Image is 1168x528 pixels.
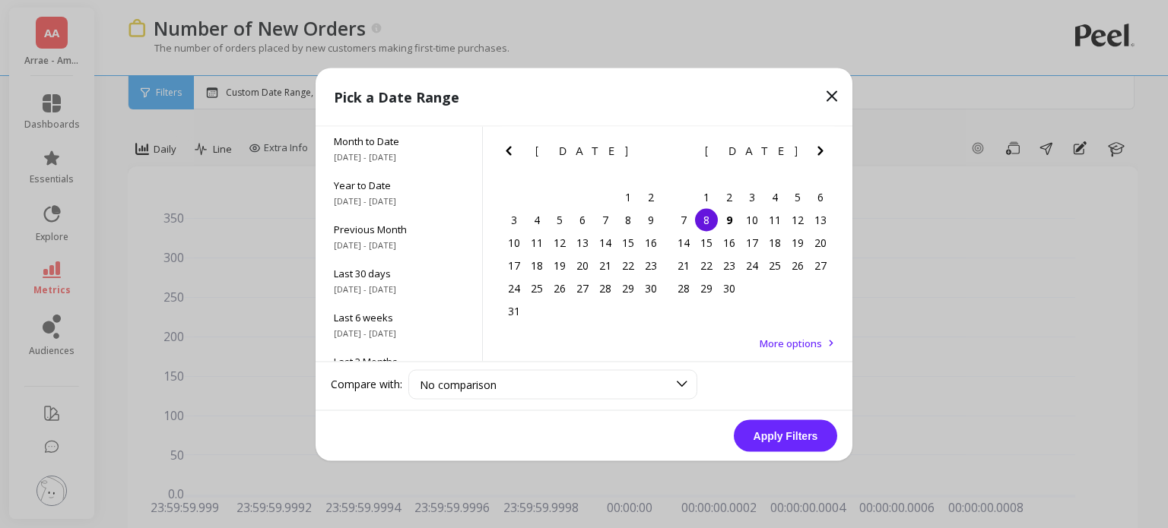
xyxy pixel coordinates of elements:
div: Choose Thursday, August 28th, 2025 [594,277,617,299]
div: month 2025-08 [503,185,662,322]
div: Choose Tuesday, September 2nd, 2025 [718,185,741,208]
div: Choose Sunday, September 14th, 2025 [672,231,695,254]
div: Choose Friday, August 1st, 2025 [617,185,640,208]
div: Choose Tuesday, September 16th, 2025 [718,231,741,254]
div: Choose Friday, September 19th, 2025 [786,231,809,254]
div: Choose Friday, August 22nd, 2025 [617,254,640,277]
span: More options [760,336,822,349]
div: Choose Wednesday, August 13th, 2025 [571,231,594,254]
div: Choose Saturday, August 16th, 2025 [640,231,662,254]
span: [DATE] - [DATE] [334,239,464,251]
div: Choose Saturday, August 30th, 2025 [640,277,662,299]
div: Choose Wednesday, September 24th, 2025 [741,254,763,277]
div: Choose Thursday, August 7th, 2025 [594,208,617,231]
span: [DATE] - [DATE] [334,283,464,295]
button: Previous Month [500,141,524,166]
div: Choose Sunday, September 7th, 2025 [672,208,695,231]
div: Choose Sunday, August 17th, 2025 [503,254,525,277]
div: Choose Sunday, August 24th, 2025 [503,277,525,299]
div: Choose Monday, September 29th, 2025 [695,277,718,299]
div: Choose Monday, August 11th, 2025 [525,231,548,254]
div: Choose Saturday, August 23rd, 2025 [640,254,662,277]
button: Previous Month [669,141,693,166]
div: Choose Wednesday, August 27th, 2025 [571,277,594,299]
div: Choose Saturday, September 13th, 2025 [809,208,832,231]
span: Last 6 weeks [334,310,464,324]
div: Choose Wednesday, August 20th, 2025 [571,254,594,277]
span: [DATE] [535,144,630,157]
div: Choose Sunday, August 10th, 2025 [503,231,525,254]
div: Choose Tuesday, September 30th, 2025 [718,277,741,299]
span: [DATE] - [DATE] [334,150,464,163]
div: month 2025-09 [672,185,832,299]
p: Pick a Date Range [334,86,459,107]
button: Apply Filters [734,419,837,451]
div: Choose Tuesday, September 9th, 2025 [718,208,741,231]
div: Choose Tuesday, August 12th, 2025 [548,231,571,254]
label: Compare with: [331,377,402,392]
div: Choose Monday, August 25th, 2025 [525,277,548,299]
span: No comparison [420,377,497,391]
span: [DATE] - [DATE] [334,327,464,339]
div: Choose Friday, August 15th, 2025 [617,231,640,254]
div: Choose Monday, August 18th, 2025 [525,254,548,277]
div: Choose Saturday, August 9th, 2025 [640,208,662,231]
div: Choose Tuesday, August 5th, 2025 [548,208,571,231]
div: Choose Thursday, September 11th, 2025 [763,208,786,231]
div: Choose Friday, August 8th, 2025 [617,208,640,231]
span: Last 30 days [334,266,464,280]
div: Choose Wednesday, September 17th, 2025 [741,231,763,254]
div: Choose Wednesday, September 3rd, 2025 [741,185,763,208]
span: Month to Date [334,134,464,147]
div: Choose Monday, September 15th, 2025 [695,231,718,254]
span: Previous Month [334,222,464,236]
div: Choose Tuesday, August 26th, 2025 [548,277,571,299]
div: Choose Monday, August 4th, 2025 [525,208,548,231]
div: Choose Wednesday, August 6th, 2025 [571,208,594,231]
div: Choose Saturday, September 27th, 2025 [809,254,832,277]
div: Choose Friday, September 12th, 2025 [786,208,809,231]
span: Year to Date [334,178,464,191]
div: Choose Monday, September 22nd, 2025 [695,254,718,277]
button: Next Month [642,141,666,166]
div: Choose Sunday, September 28th, 2025 [672,277,695,299]
div: Choose Thursday, September 25th, 2025 [763,254,786,277]
div: Choose Thursday, September 4th, 2025 [763,185,786,208]
span: Last 3 Months [334,354,464,368]
div: Choose Tuesday, August 19th, 2025 [548,254,571,277]
div: Choose Sunday, August 31st, 2025 [503,299,525,322]
div: Choose Saturday, August 2nd, 2025 [640,185,662,208]
div: Choose Saturday, September 6th, 2025 [809,185,832,208]
button: Next Month [811,141,836,166]
div: Choose Friday, September 5th, 2025 [786,185,809,208]
div: Choose Sunday, August 3rd, 2025 [503,208,525,231]
div: Choose Thursday, September 18th, 2025 [763,231,786,254]
div: Choose Sunday, September 21st, 2025 [672,254,695,277]
div: Choose Friday, August 29th, 2025 [617,277,640,299]
div: Choose Tuesday, September 23rd, 2025 [718,254,741,277]
span: [DATE] - [DATE] [334,194,464,207]
div: Choose Monday, September 8th, 2025 [695,208,718,231]
div: Choose Monday, September 1st, 2025 [695,185,718,208]
div: Choose Wednesday, September 10th, 2025 [741,208,763,231]
div: Choose Saturday, September 20th, 2025 [809,231,832,254]
div: Choose Thursday, August 14th, 2025 [594,231,617,254]
span: [DATE] [705,144,800,157]
div: Choose Friday, September 26th, 2025 [786,254,809,277]
div: Choose Thursday, August 21st, 2025 [594,254,617,277]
